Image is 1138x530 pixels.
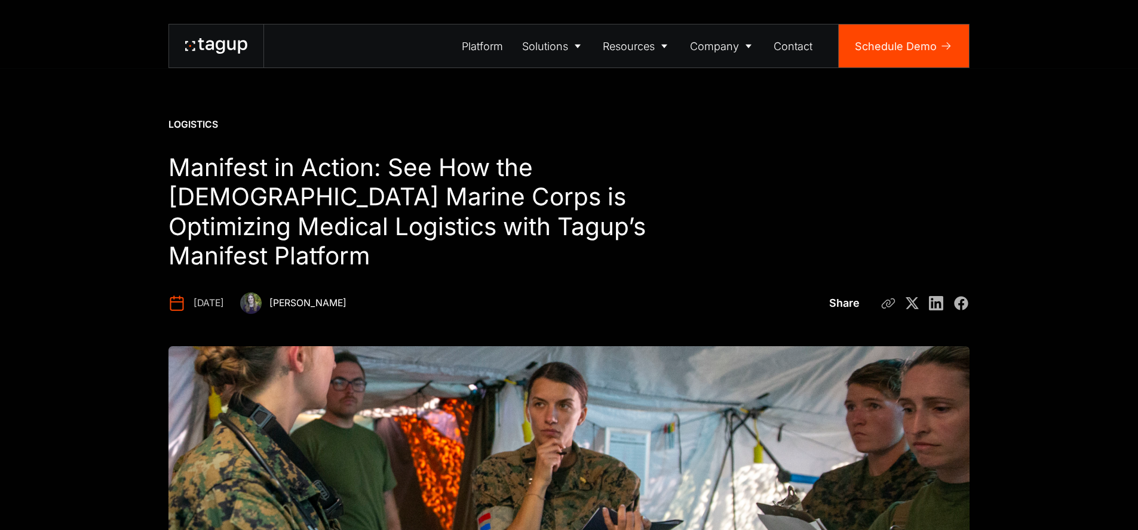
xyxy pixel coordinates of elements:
[522,38,568,54] div: Solutions
[855,38,937,54] div: Schedule Demo
[462,38,503,54] div: Platform
[839,24,969,67] a: Schedule Demo
[829,295,860,311] div: Share
[453,24,513,67] a: Platform
[765,24,823,67] a: Contact
[269,297,346,310] div: [PERSON_NAME]
[194,297,224,310] div: [DATE]
[513,24,594,67] a: Solutions
[594,24,681,67] a: Resources
[690,38,739,54] div: Company
[168,153,702,271] h1: Manifest in Action: See How the [DEMOGRAPHIC_DATA] Marine Corps is Optimizing Medical Logistics w...
[680,24,765,67] a: Company
[240,292,262,314] img: Nicole Laskowski
[168,118,218,131] div: Logistics
[774,38,812,54] div: Contact
[603,38,655,54] div: Resources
